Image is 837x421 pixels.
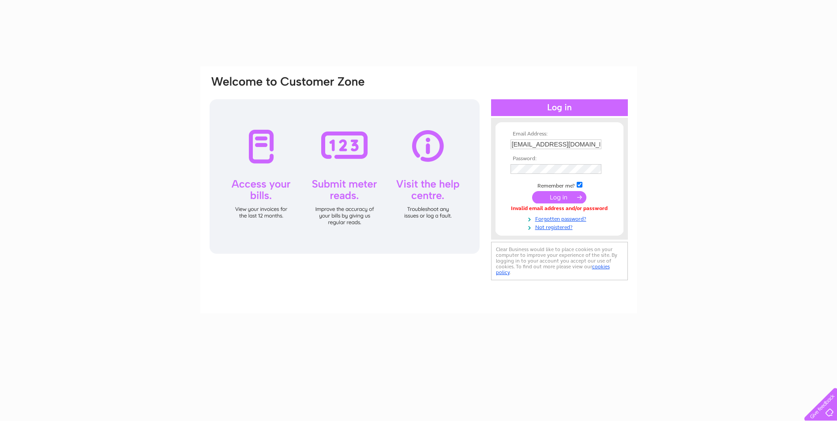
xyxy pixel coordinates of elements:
[508,180,611,189] td: Remember me?
[491,242,628,280] div: Clear Business would like to place cookies on your computer to improve your experience of the sit...
[510,214,611,222] a: Forgotten password?
[508,131,611,137] th: Email Address:
[508,156,611,162] th: Password:
[496,263,610,275] a: cookies policy
[510,206,608,212] div: Invalid email address and/or password
[532,191,586,203] input: Submit
[510,222,611,231] a: Not registered?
